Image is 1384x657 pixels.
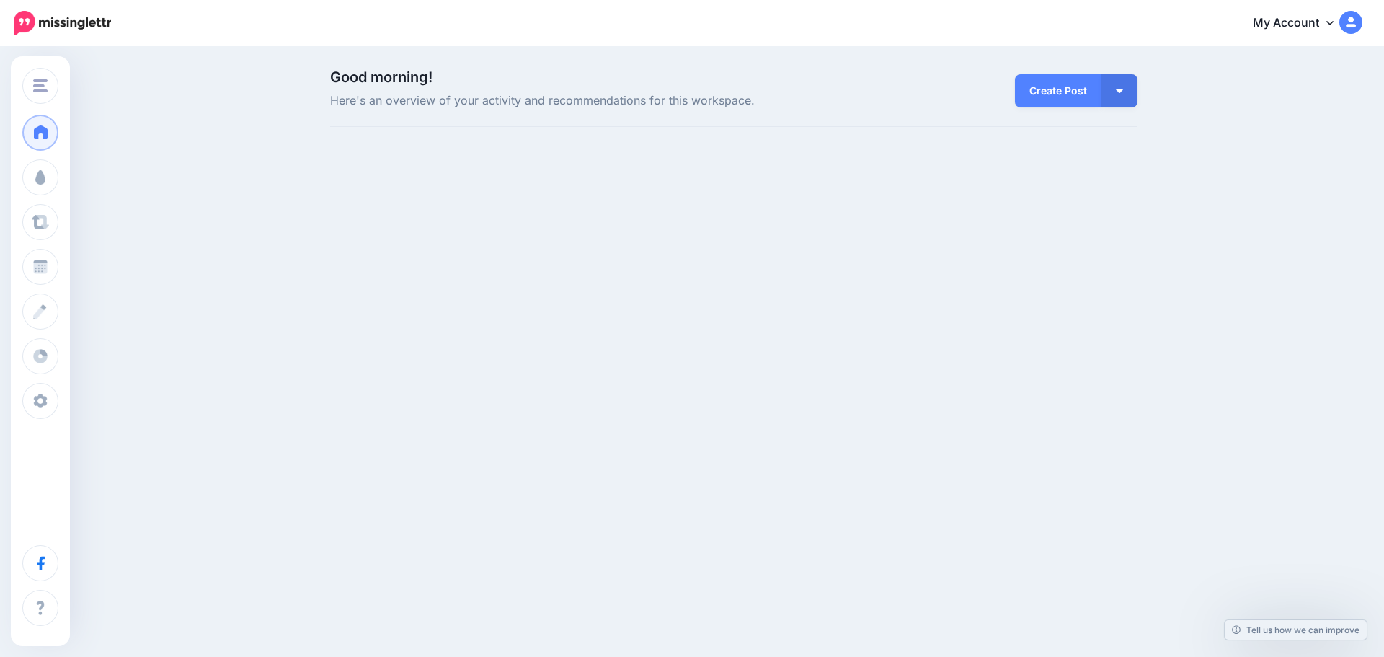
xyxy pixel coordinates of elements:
span: Good morning! [330,69,432,86]
a: Tell us how we can improve [1225,620,1367,640]
a: Create Post [1015,74,1101,107]
img: menu.png [33,79,48,92]
img: arrow-down-white.png [1116,89,1123,93]
a: My Account [1238,6,1362,41]
span: Here's an overview of your activity and recommendations for this workspace. [330,92,861,110]
img: Missinglettr [14,11,111,35]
